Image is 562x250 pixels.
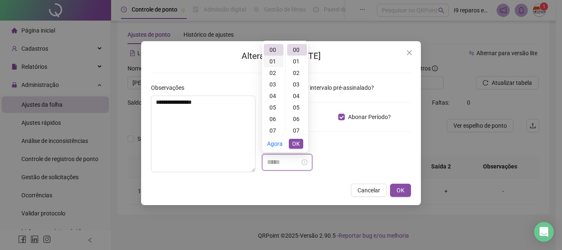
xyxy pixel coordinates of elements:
div: 03 [264,79,283,90]
a: Agora [267,140,283,147]
span: OK [397,186,404,195]
div: 01 [287,56,307,67]
button: OK [390,184,411,197]
button: Close [403,46,416,59]
div: 04 [287,90,307,102]
button: Cancelar [351,184,387,197]
label: Observações [151,83,190,92]
button: OK [289,139,303,149]
div: 03 [287,79,307,90]
div: 07 [264,125,283,136]
div: Open Intercom Messenger [534,222,554,242]
div: 00 [287,44,307,56]
h2: Alterar no dia [DATE] [151,49,411,63]
div: 06 [264,113,283,125]
span: Abonar Período? [345,112,394,121]
span: Cancelar [358,186,380,195]
div: 04 [264,90,283,102]
div: 05 [264,102,283,113]
span: Desconsiderar intervalo pré-assinalado? [269,83,377,92]
span: close [406,49,413,56]
div: 00 [264,44,283,56]
div: 06 [287,113,307,125]
div: 07 [287,125,307,136]
span: OK [292,139,300,148]
div: 05 [287,102,307,113]
div: 02 [287,67,307,79]
div: 01 [264,56,283,67]
div: 02 [264,67,283,79]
